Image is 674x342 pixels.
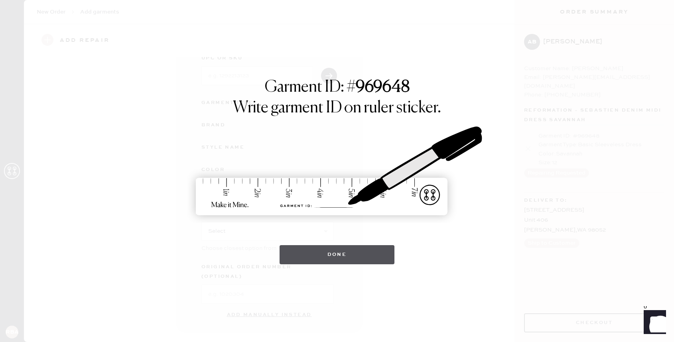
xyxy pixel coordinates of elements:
[636,306,670,340] iframe: Front Chat
[265,78,410,98] h1: Garment ID: #
[280,245,395,264] button: Done
[356,79,410,95] strong: 969648
[187,106,487,237] img: ruler-sticker-sharpie.svg
[233,98,441,118] h1: Write garment ID on ruler sticker.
